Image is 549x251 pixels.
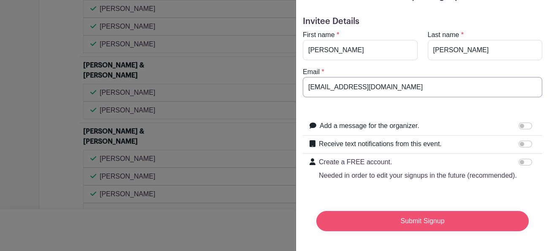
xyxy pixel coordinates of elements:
label: Receive text notifications from this event. [319,139,442,149]
p: Create a FREE account. [319,157,517,167]
label: Email [303,67,320,77]
h5: Invitee Details [303,16,542,27]
label: Last name [428,30,459,40]
label: First name [303,30,335,40]
p: Needed in order to edit your signups in the future (recommended). [319,171,517,181]
input: Submit Signup [316,211,529,231]
label: Add a message for the organizer. [320,121,419,131]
